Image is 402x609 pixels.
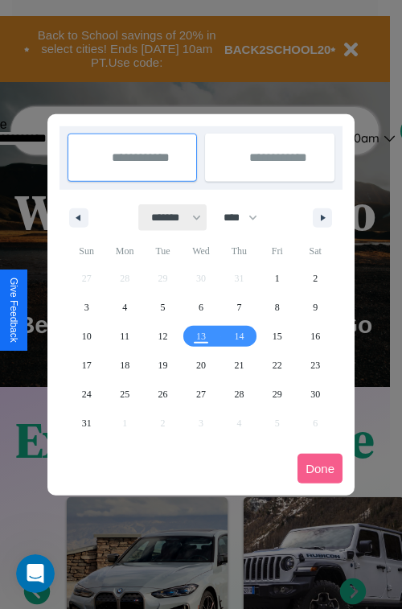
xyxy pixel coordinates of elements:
[313,293,318,322] span: 9
[105,322,143,351] button: 11
[258,293,296,322] button: 8
[220,238,258,264] span: Thu
[144,238,182,264] span: Tue
[297,322,334,351] button: 16
[120,380,129,409] span: 25
[310,351,320,380] span: 23
[105,351,143,380] button: 18
[182,238,219,264] span: Wed
[220,380,258,409] button: 28
[120,351,129,380] span: 18
[258,351,296,380] button: 22
[310,380,320,409] span: 30
[82,351,92,380] span: 17
[120,322,129,351] span: 11
[297,351,334,380] button: 23
[258,238,296,264] span: Fri
[84,293,89,322] span: 3
[82,322,92,351] span: 10
[236,293,241,322] span: 7
[297,380,334,409] button: 30
[182,322,219,351] button: 13
[105,238,143,264] span: Mon
[234,380,244,409] span: 28
[258,264,296,293] button: 1
[297,238,334,264] span: Sat
[68,351,105,380] button: 17
[258,322,296,351] button: 15
[144,322,182,351] button: 12
[82,409,92,438] span: 31
[16,554,55,593] iframe: Intercom live chat
[258,380,296,409] button: 29
[182,293,219,322] button: 6
[158,351,168,380] span: 19
[234,351,244,380] span: 21
[158,380,168,409] span: 26
[196,322,206,351] span: 13
[161,293,166,322] span: 5
[8,278,19,343] div: Give Feedback
[182,351,219,380] button: 20
[220,322,258,351] button: 14
[144,351,182,380] button: 19
[68,238,105,264] span: Sun
[182,380,219,409] button: 27
[122,293,127,322] span: 4
[310,322,320,351] span: 16
[144,293,182,322] button: 5
[220,293,258,322] button: 7
[273,380,282,409] span: 29
[196,351,206,380] span: 20
[68,322,105,351] button: 10
[275,264,280,293] span: 1
[297,293,334,322] button: 9
[105,293,143,322] button: 4
[234,322,244,351] span: 14
[144,380,182,409] button: 26
[105,380,143,409] button: 25
[82,380,92,409] span: 24
[273,351,282,380] span: 22
[297,264,334,293] button: 2
[275,293,280,322] span: 8
[199,293,203,322] span: 6
[68,409,105,438] button: 31
[220,351,258,380] button: 21
[313,264,318,293] span: 2
[297,454,343,483] button: Done
[68,380,105,409] button: 24
[68,293,105,322] button: 3
[158,322,168,351] span: 12
[196,380,206,409] span: 27
[273,322,282,351] span: 15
